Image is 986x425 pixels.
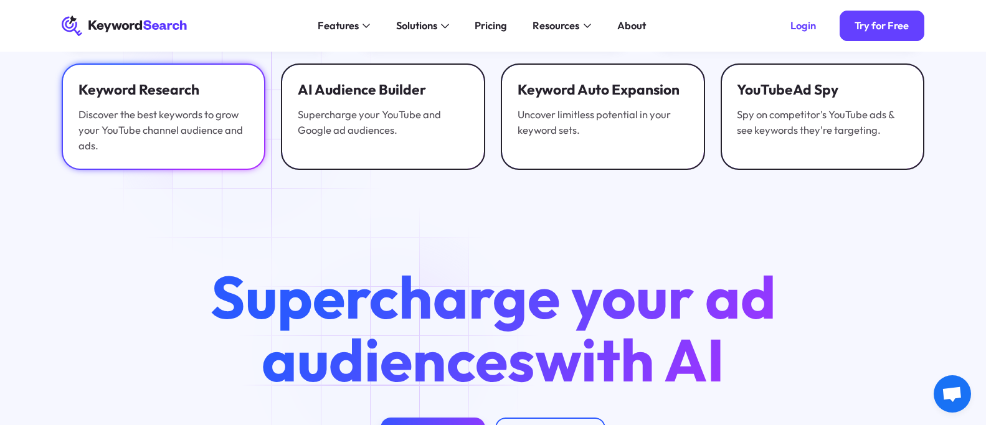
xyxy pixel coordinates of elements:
[62,63,266,170] a: Keyword ResearchDiscover the best keywords to grow your YouTube channel audience and ads.
[518,107,688,138] div: Uncover limitless potential in your keyword sets.
[855,19,909,32] div: Try for Free
[737,80,908,99] div: YouTube
[475,18,507,34] div: Pricing
[609,16,653,36] a: About
[840,11,925,42] a: Try for Free
[533,18,579,34] div: Resources
[535,322,724,397] span: with AI
[183,266,803,391] h2: Supercharge your ad audiences
[281,63,485,170] a: AI Audience BuilderSupercharge your YouTube and Google ad audiences.
[396,18,437,34] div: Solutions
[298,107,468,138] div: Supercharge your YouTube and Google ad audiences.
[617,18,646,34] div: About
[737,107,908,138] div: Spy on competitor's YouTube ads & see keywords they're targeting.
[934,375,971,413] a: Open chat
[775,11,832,42] a: Login
[78,107,249,154] div: Discover the best keywords to grow your YouTube channel audience and ads.
[793,80,838,98] span: Ad Spy
[298,80,468,99] div: AI Audience Builder
[78,80,249,99] div: Keyword Research
[467,16,515,36] a: Pricing
[790,19,816,32] div: Login
[721,63,925,170] a: YouTubeAd SpySpy on competitor's YouTube ads & see keywords they're targeting.
[501,63,705,170] a: Keyword Auto ExpansionUncover limitless potential in your keyword sets.
[518,80,688,99] div: Keyword Auto Expansion
[318,18,359,34] div: Features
